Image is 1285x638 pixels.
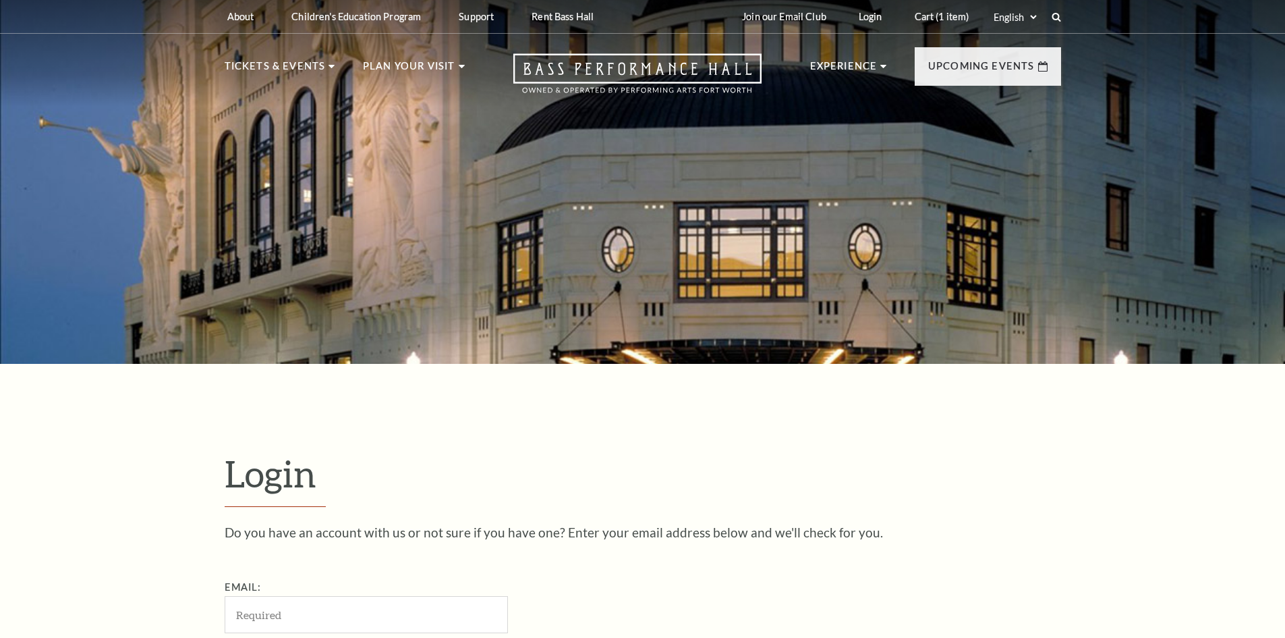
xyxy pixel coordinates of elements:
p: Tickets & Events [225,58,326,82]
input: Required [225,596,508,633]
p: Experience [810,58,878,82]
select: Select: [991,11,1039,24]
p: Rent Bass Hall [532,11,594,22]
label: Email: [225,581,262,593]
p: Support [459,11,494,22]
p: About [227,11,254,22]
p: Plan Your Visit [363,58,455,82]
span: Login [225,452,316,495]
p: Children's Education Program [291,11,421,22]
p: Do you have an account with us or not sure if you have one? Enter your email address below and we... [225,526,1061,539]
p: Upcoming Events [928,58,1035,82]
